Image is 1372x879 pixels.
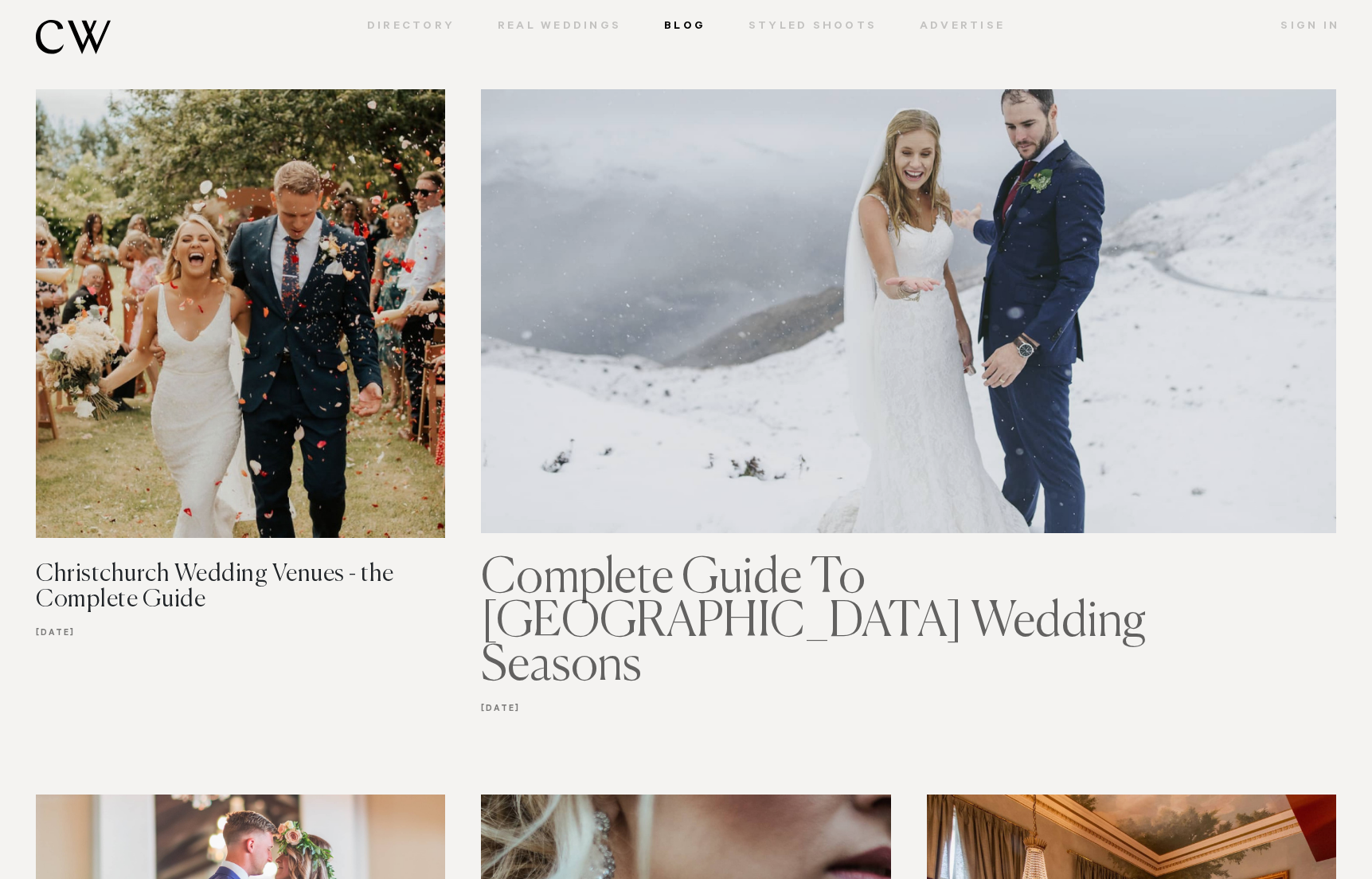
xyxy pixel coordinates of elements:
[643,20,727,34] a: Blog
[1259,20,1339,34] a: Sign In
[36,20,111,54] img: monogram.svg
[481,557,1250,689] h2: Complete Guide To [GEOGRAPHIC_DATA] Wedding Seasons
[346,20,476,34] a: Directory
[481,689,1336,722] h6: [DATE]
[727,20,898,34] a: Styled Shoots
[36,562,405,613] h3: Christchurch Wedding Venues - the Complete Guide
[481,250,1336,722] a: Complete Guide To [GEOGRAPHIC_DATA] Wedding Seasons [DATE]
[36,253,445,647] a: Christchurch Wedding Venues - the Complete Guide [DATE]
[36,613,445,646] h6: [DATE]
[476,20,643,34] a: Real Weddings
[898,20,1026,34] a: Advertise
